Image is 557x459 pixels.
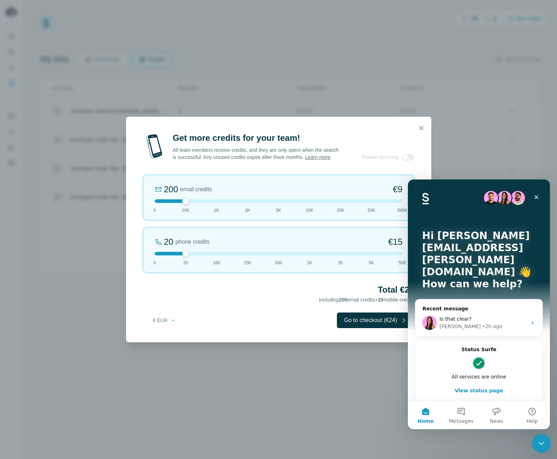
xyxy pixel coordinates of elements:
[339,297,347,303] span: 200
[143,284,414,295] h2: Total €24
[143,132,166,161] img: mobile-phone
[214,207,219,214] span: 1K
[397,207,407,214] span: 500K
[164,184,178,195] div: 200
[337,207,344,214] span: 20K
[180,185,212,194] span: email credits
[393,184,403,195] span: €9
[183,260,188,266] span: 20
[213,260,220,266] span: 100
[244,260,251,266] span: 200
[164,236,174,248] div: 20
[399,260,406,266] span: 50K
[173,146,339,161] p: All team members receive credits, and they are only spent when the search is successful. Any unus...
[275,260,282,266] span: 500
[306,207,313,214] span: 10K
[319,297,414,303] span: Including email credits + mobile credits
[338,260,343,266] span: 2K
[305,154,331,160] a: Learn more
[153,207,156,214] span: 0
[182,207,189,214] span: 200
[388,236,402,248] span: €15
[276,207,281,214] span: 5K
[175,238,209,246] span: phone credits
[532,434,551,453] iframe: Intercom live chat
[307,260,312,266] span: 1K
[153,260,156,266] span: 0
[362,154,399,161] span: Enable recurring
[368,207,375,214] span: 50K
[378,297,384,303] span: 20
[369,260,374,266] span: 5K
[337,313,414,328] button: Go to checkout (€24)
[245,207,250,214] span: 2K
[148,314,181,327] button: € EUR
[408,179,550,429] iframe: Intercom live chat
